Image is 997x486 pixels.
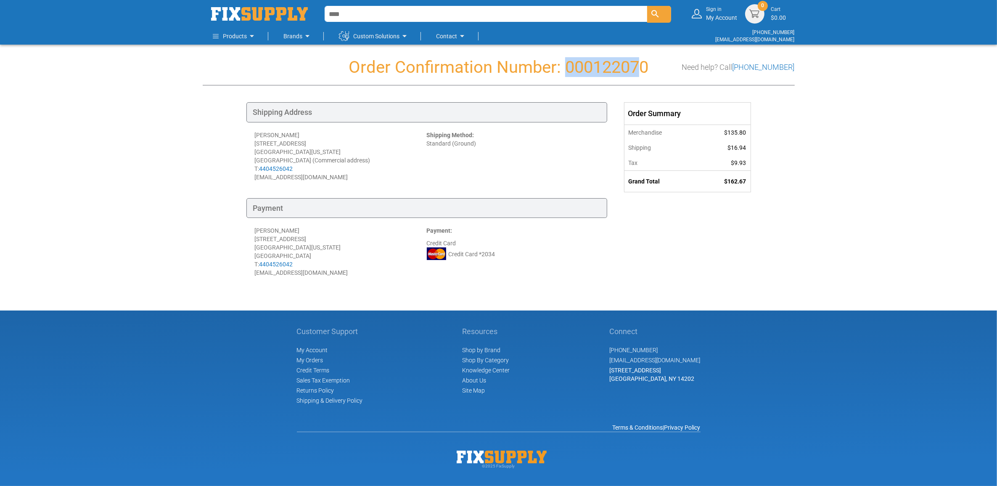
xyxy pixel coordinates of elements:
a: Terms & Conditions [613,424,663,431]
a: Shop By Category [463,357,509,364]
a: store logo [211,7,308,21]
th: Tax [624,155,698,171]
th: Merchandise [624,125,698,140]
img: Fix Industrial Supply [457,451,547,463]
span: $135.80 [725,129,746,136]
a: Products [213,28,257,45]
span: © 2025 FixSupply [482,464,515,468]
div: Credit Card [427,226,599,277]
a: Contact [436,28,468,45]
span: $16.94 [728,144,746,151]
a: [EMAIL_ADDRESS][DOMAIN_NAME] [610,357,701,364]
span: Credit Terms [297,367,330,374]
a: [PHONE_NUMBER] [610,347,658,353]
div: [PERSON_NAME] [STREET_ADDRESS] [GEOGRAPHIC_DATA][US_STATE] [GEOGRAPHIC_DATA] (Commercial address)... [255,131,427,181]
div: Shipping Address [246,102,607,122]
span: Credit Card *2034 [449,250,495,258]
h5: Connect [610,327,701,336]
a: Shop by Brand [463,347,501,353]
small: Cart [771,6,786,13]
span: Sales Tax Exemption [297,377,350,384]
h5: Customer Support [297,327,363,336]
span: My Orders [297,357,323,364]
strong: Grand Total [629,178,660,185]
span: My Account [297,347,328,353]
div: My Account [706,6,738,21]
div: [PERSON_NAME] [STREET_ADDRESS] [GEOGRAPHIC_DATA][US_STATE] [GEOGRAPHIC_DATA] T: [EMAIL_ADDRESS][D... [255,226,427,277]
span: 0 [761,2,764,9]
img: Fix Industrial Supply [211,7,308,21]
h1: Order Confirmation Number: 000122070 [203,58,795,77]
a: Brands [284,28,313,45]
small: Sign in [706,6,738,13]
span: $162.67 [725,178,746,185]
img: MC [427,247,446,260]
a: Custom Solutions [339,28,410,45]
span: $9.93 [731,159,746,166]
div: | [297,423,701,432]
a: Shipping & Delivery Policy [297,397,363,404]
div: Payment [246,198,607,218]
div: Order Summary [624,103,751,125]
strong: Shipping Method: [427,132,474,138]
h5: Resources [463,327,510,336]
h3: Need help? Call [682,63,795,72]
a: Privacy Policy [664,424,701,431]
th: Shipping [624,140,698,155]
a: 4404526042 [259,165,293,172]
a: Returns Policy [297,387,334,394]
a: [PHONE_NUMBER] [753,29,795,35]
a: Site Map [463,387,485,394]
a: [EMAIL_ADDRESS][DOMAIN_NAME] [716,37,795,42]
a: 4404526042 [259,261,293,268]
a: [PHONE_NUMBER] [733,63,795,72]
strong: Payment: [427,227,452,234]
span: $0.00 [771,14,786,21]
a: Knowledge Center [463,367,510,374]
a: About Us [463,377,487,384]
span: [STREET_ADDRESS] [GEOGRAPHIC_DATA], NY 14202 [610,367,695,382]
div: Standard (Ground) [427,131,599,181]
